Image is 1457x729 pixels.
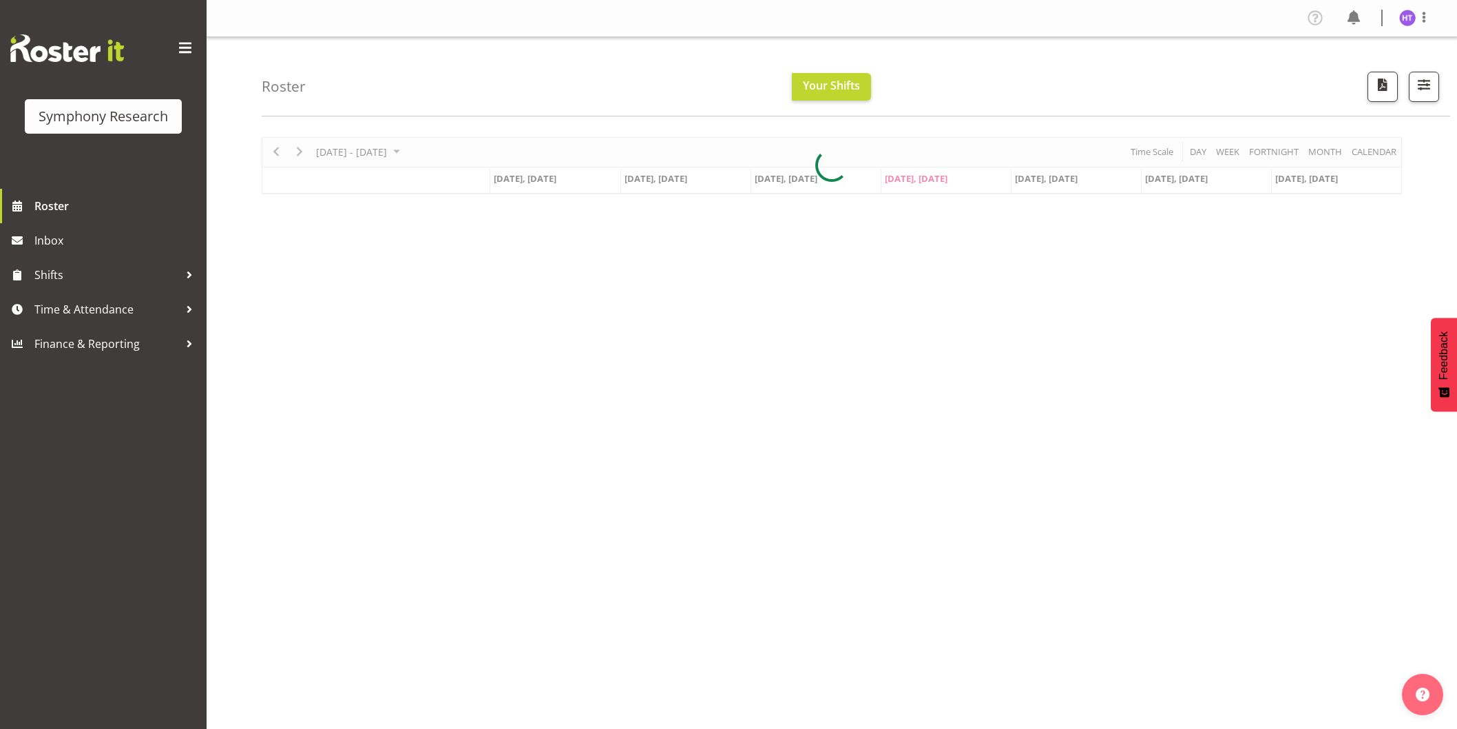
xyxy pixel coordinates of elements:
h4: Roster [262,79,306,94]
span: Inbox [34,230,200,251]
button: Feedback - Show survey [1431,318,1457,411]
span: Time & Attendance [34,299,179,320]
img: help-xxl-2.png [1416,688,1429,701]
button: Download a PDF of the roster according to the set date range. [1367,72,1398,102]
div: Symphony Research [39,106,168,127]
img: hal-thomas1264.jpg [1399,10,1416,26]
span: Finance & Reporting [34,333,179,354]
span: Roster [34,196,200,216]
span: Feedback [1438,331,1450,380]
span: Your Shifts [803,78,860,93]
img: Rosterit website logo [10,34,124,62]
span: Shifts [34,265,179,285]
button: Filter Shifts [1409,72,1439,102]
button: Your Shifts [792,73,871,101]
